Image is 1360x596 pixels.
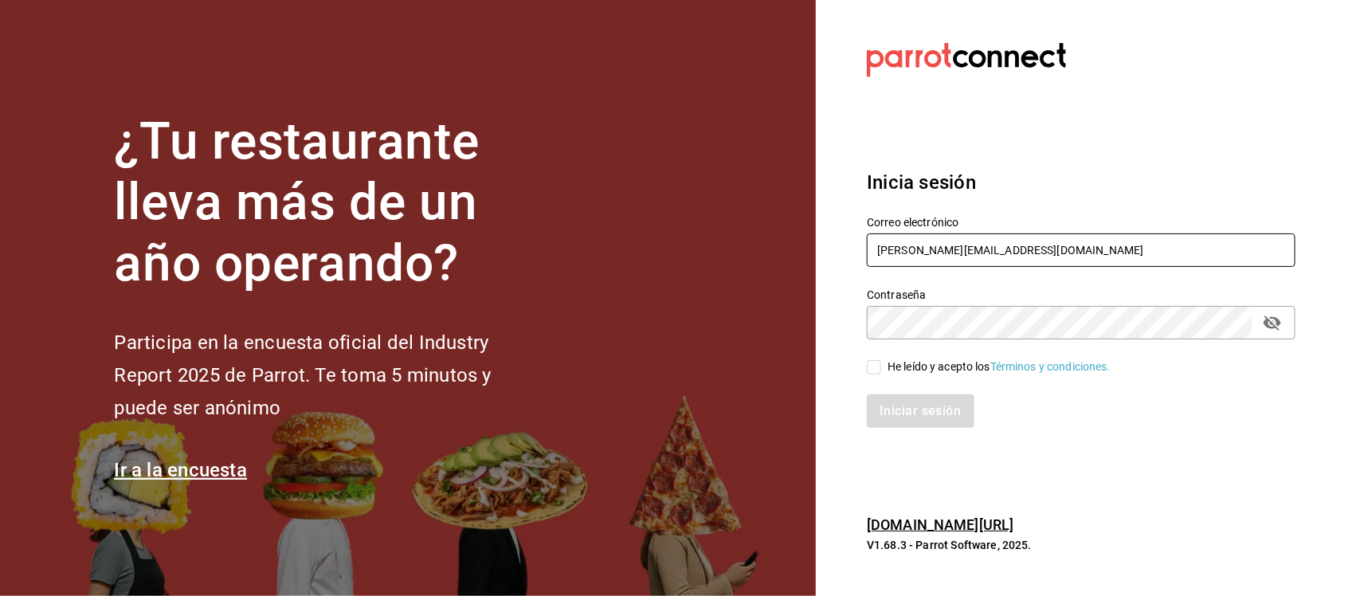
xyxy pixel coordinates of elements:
[1259,309,1286,336] button: passwordField
[867,233,1295,267] input: Ingresa tu correo electrónico
[888,359,1111,375] div: He leído y acepto los
[867,217,1295,228] label: Correo electrónico
[990,360,1111,373] a: Términos y condiciones.
[114,327,544,424] h2: Participa en la encuesta oficial del Industry Report 2025 de Parrot. Te toma 5 minutos y puede se...
[867,516,1013,533] a: [DOMAIN_NAME][URL]
[867,168,1295,197] h3: Inicia sesión
[867,289,1295,300] label: Contraseña
[114,459,247,481] a: Ir a la encuesta
[114,112,544,295] h1: ¿Tu restaurante lleva más de un año operando?
[867,537,1295,553] p: V1.68.3 - Parrot Software, 2025.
